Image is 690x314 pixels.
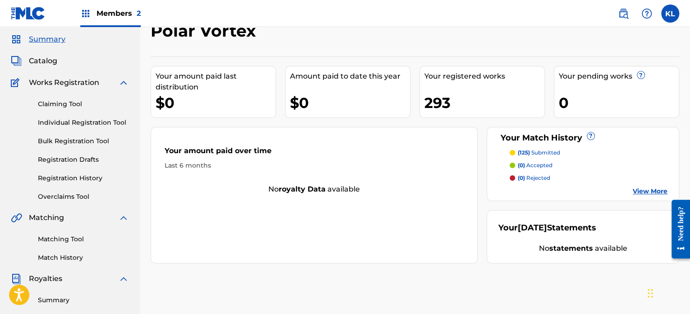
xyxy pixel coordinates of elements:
a: SummarySummary [11,34,65,45]
span: Works Registration [29,77,99,88]
a: Bulk Registration Tool [38,136,129,146]
img: expand [118,212,129,223]
p: submitted [518,149,560,157]
p: rejected [518,174,550,182]
h2: Polar Vortex [151,21,260,41]
span: Catalog [29,56,57,66]
a: Matching Tool [38,234,129,244]
a: CatalogCatalog [11,56,57,66]
img: MLC Logo [11,7,46,20]
span: Summary [29,34,65,45]
img: Top Rightsholders [80,8,91,19]
span: ? [587,132,594,140]
a: (125) submitted [510,149,667,157]
div: Your amount paid last distribution [156,71,276,93]
div: Drag [648,280,653,307]
a: Registration Drafts [38,155,129,164]
div: $0 [290,93,410,113]
a: (0) accepted [510,161,667,169]
span: Royalties [29,273,62,284]
a: Public Search [614,5,632,23]
span: (0) [518,174,525,181]
div: Last 6 months [165,161,464,170]
a: Match History [38,253,129,262]
span: Members [97,8,141,19]
img: Royalties [11,273,22,284]
span: [DATE] [518,223,547,233]
div: Your amount paid over time [165,145,464,161]
div: $0 [156,93,276,113]
img: help [641,8,652,19]
div: No available [498,243,667,254]
strong: royalty data [279,185,326,193]
img: Works Registration [11,77,23,88]
p: accepted [518,161,552,169]
div: Your registered works [424,71,544,82]
img: search [618,8,629,19]
div: Your Match History [498,132,667,144]
a: Individual Registration Tool [38,118,129,127]
a: Claiming Tool [38,99,129,109]
span: Matching [29,212,64,223]
img: expand [118,273,129,284]
span: ? [637,71,644,79]
iframe: Chat Widget [645,271,690,314]
div: 0 [559,93,679,113]
div: 293 [424,93,544,113]
div: User Menu [661,5,679,23]
div: Your pending works [559,71,679,82]
div: Help [638,5,656,23]
span: (0) [518,162,525,169]
a: Overclaims Tool [38,192,129,202]
a: Registration History [38,173,129,183]
img: Matching [11,212,22,223]
a: (0) rejected [510,174,667,182]
div: Amount paid to date this year [290,71,410,82]
img: Summary [11,34,22,45]
a: Summary [38,295,129,305]
img: expand [118,77,129,88]
img: Catalog [11,56,22,66]
span: 2 [137,9,141,18]
span: (125) [518,149,530,156]
a: View More [633,187,667,196]
strong: statements [549,244,593,253]
div: No available [151,184,477,195]
iframe: Resource Center [665,193,690,266]
div: Your Statements [498,222,596,234]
